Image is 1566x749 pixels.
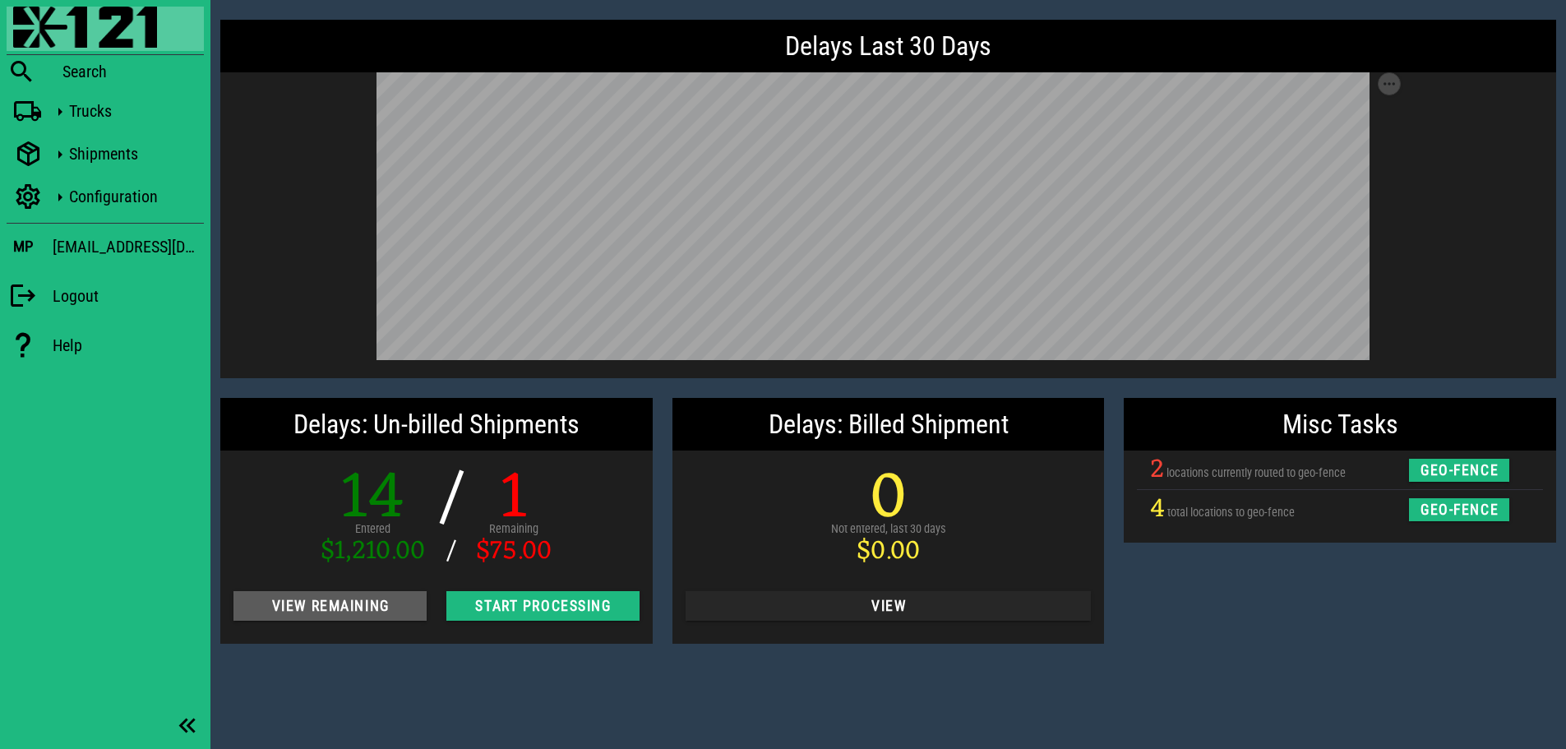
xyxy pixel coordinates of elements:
[460,598,626,614] span: Start Processing
[1166,466,1346,480] span: locations currently routed to geo-fence
[1419,462,1499,479] span: geo-fence
[437,467,464,533] div: /
[62,62,204,81] div: Search
[1124,398,1556,451] div: Misc Tasks
[1409,498,1509,521] button: geo-fence
[699,598,1079,614] span: View
[233,591,427,621] button: View Remaining
[69,144,197,164] div: Shipments
[69,101,197,121] div: Trucks
[247,598,413,614] span: View Remaining
[672,398,1105,451] div: Delays: Billed Shipment
[13,238,33,256] h3: MP
[53,286,204,306] div: Logout
[220,20,1556,72] div: Delays Last 30 Days
[1150,446,1164,493] span: 2
[7,322,204,368] a: Help
[831,539,946,565] div: $0.00
[1167,506,1295,520] span: total locations to geo-fence
[686,591,1092,621] button: View
[476,520,552,539] div: Remaining
[1419,502,1499,518] span: geo-fence
[437,539,464,565] div: /
[69,187,197,206] div: Configuration
[220,398,653,451] div: Delays: Un-billed Shipments
[321,467,425,533] div: 14
[53,335,204,355] div: Help
[831,520,946,539] div: Not entered, last 30 days
[1409,459,1509,482] button: geo-fence
[7,7,204,51] a: Blackfly
[321,539,425,565] div: $1,210.00
[476,539,552,565] div: $75.00
[446,591,640,621] button: Start Processing
[1409,502,1509,516] a: geo-fence
[13,7,157,48] img: 87f0f0e.png
[1150,486,1165,533] span: 4
[831,467,946,533] div: 0
[321,520,425,539] div: Entered
[376,72,1401,365] div: Vega visualization
[476,467,552,533] div: 1
[53,233,204,260] div: [EMAIL_ADDRESS][DOMAIN_NAME]
[1409,462,1509,475] a: geo-fence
